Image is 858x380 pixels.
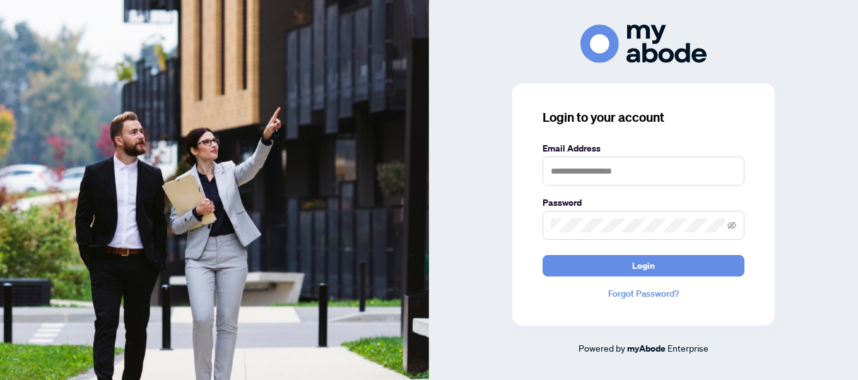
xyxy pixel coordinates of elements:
span: Login [632,256,655,276]
img: ma-logo [580,25,707,63]
a: Forgot Password? [543,287,744,300]
span: Enterprise [667,342,708,353]
label: Email Address [543,141,744,155]
a: myAbode [627,341,666,355]
span: eye-invisible [727,221,736,230]
button: Login [543,255,744,276]
span: Powered by [579,342,625,353]
h3: Login to your account [543,109,744,126]
label: Password [543,196,744,210]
